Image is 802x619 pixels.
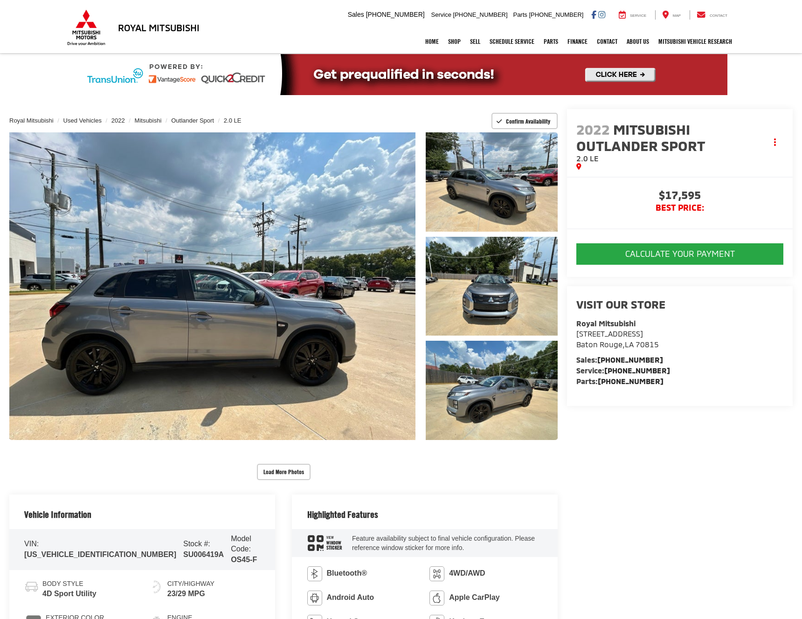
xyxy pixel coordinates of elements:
img: Apple CarPlay [429,591,444,605]
span: Mitsubishi Outlander Sport [576,121,708,154]
span: Contact [710,14,727,18]
span: 70815 [636,340,659,349]
a: Royal Mitsubishi [9,117,54,124]
span: Apple CarPlay [449,592,499,603]
span: $17,595 [576,189,783,203]
button: Confirm Availability [491,113,558,129]
span: City/Highway [167,579,214,589]
span: 4WD/AWD [449,568,485,579]
img: 2022 Mitsubishi Outlander Sport 2.0 LE [424,235,559,337]
a: Expand Photo 0 [9,132,415,440]
a: Shop [443,30,465,53]
span: Model Code: [231,535,251,553]
strong: Sales: [576,355,663,364]
a: Contact [592,30,622,53]
a: Expand Photo 3 [426,341,558,440]
strong: Service: [576,366,670,375]
img: Quick2Credit [75,54,727,95]
a: Instagram: Click to visit our Instagram page [598,11,605,18]
img: Fuel Economy [149,579,164,594]
span: Bluetooth® [327,568,367,579]
span: Service [431,11,451,18]
img: Bluetooth® [307,566,322,581]
span: OS45-F [231,556,257,564]
span: 4D Sport Utility [42,589,97,599]
span: Feature availability subject to final vehicle configuration. Please reference window sticker for ... [352,535,535,551]
h2: Visit our Store [576,298,783,310]
span: [STREET_ADDRESS] [576,329,643,338]
a: Finance [563,30,592,53]
img: Android Auto [307,591,322,605]
img: 2022 Mitsubishi Outlander Sport 2.0 LE [5,131,419,441]
a: 2022 [111,117,125,124]
a: Map [655,10,688,20]
span: Window [326,540,342,545]
h3: Royal Mitsubishi [118,22,200,33]
strong: Parts: [576,377,664,385]
span: View [326,535,342,540]
span: [PHONE_NUMBER] [529,11,583,18]
span: 2022 [576,121,610,138]
a: About Us [622,30,654,53]
a: Schedule Service: Opens in a new tab [485,30,539,53]
a: Facebook: Click to visit our Facebook page [591,11,596,18]
span: [US_VEHICLE_IDENTIFICATION_NUMBER] [24,550,176,558]
span: Body Style [42,579,97,589]
span: SU006419A [183,550,224,558]
img: 2022 Mitsubishi Outlander Sport 2.0 LE [424,131,559,233]
span: 2.0 LE [576,154,599,163]
img: Mitsubishi [65,9,107,46]
div: window sticker [307,535,343,551]
a: [PHONE_NUMBER] [597,355,663,364]
a: Contact [690,10,734,20]
h2: Vehicle Information [24,509,91,520]
span: dropdown dots [774,138,776,146]
a: Sell [465,30,485,53]
a: Expand Photo 2 [426,237,558,336]
a: Mitsubishi [135,117,162,124]
span: [PHONE_NUMBER] [366,11,425,18]
span: Sales [348,11,364,18]
span: Service [630,14,646,18]
span: Sticker [326,545,342,550]
span: BEST PRICE: [576,203,783,213]
a: Outlander Sport [171,117,214,124]
a: Used Vehicles [63,117,102,124]
span: Android Auto [327,592,374,603]
span: Stock #: [183,540,210,548]
span: 23/29 MPG [167,589,214,599]
h2: Highlighted Features [307,509,378,520]
a: Expand Photo 1 [426,132,558,232]
span: Map [673,14,681,18]
a: [STREET_ADDRESS] Baton Rouge,LA 70815 [576,329,659,349]
span: [PHONE_NUMBER] [453,11,508,18]
img: 2022 Mitsubishi Outlander Sport 2.0 LE [424,340,559,441]
span: Baton Rouge [576,340,622,349]
a: Home [421,30,443,53]
button: Actions [767,134,783,151]
span: Confirm Availability [506,117,550,125]
a: Service [612,10,653,20]
button: CALCULATE YOUR PAYMENT [576,243,783,265]
a: Parts: Opens in a new tab [539,30,563,53]
span: LA [625,340,634,349]
span: Parts [513,11,527,18]
button: Load More Photos [257,464,311,480]
span: VIN: [24,540,39,548]
span: , [576,340,659,349]
a: [PHONE_NUMBER] [604,366,670,375]
a: [PHONE_NUMBER] [598,377,664,385]
a: Mitsubishi Vehicle Research [654,30,737,53]
img: 4WD/AWD [429,566,444,581]
strong: Royal Mitsubishi [576,319,636,328]
a: 2.0 LE [224,117,242,124]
